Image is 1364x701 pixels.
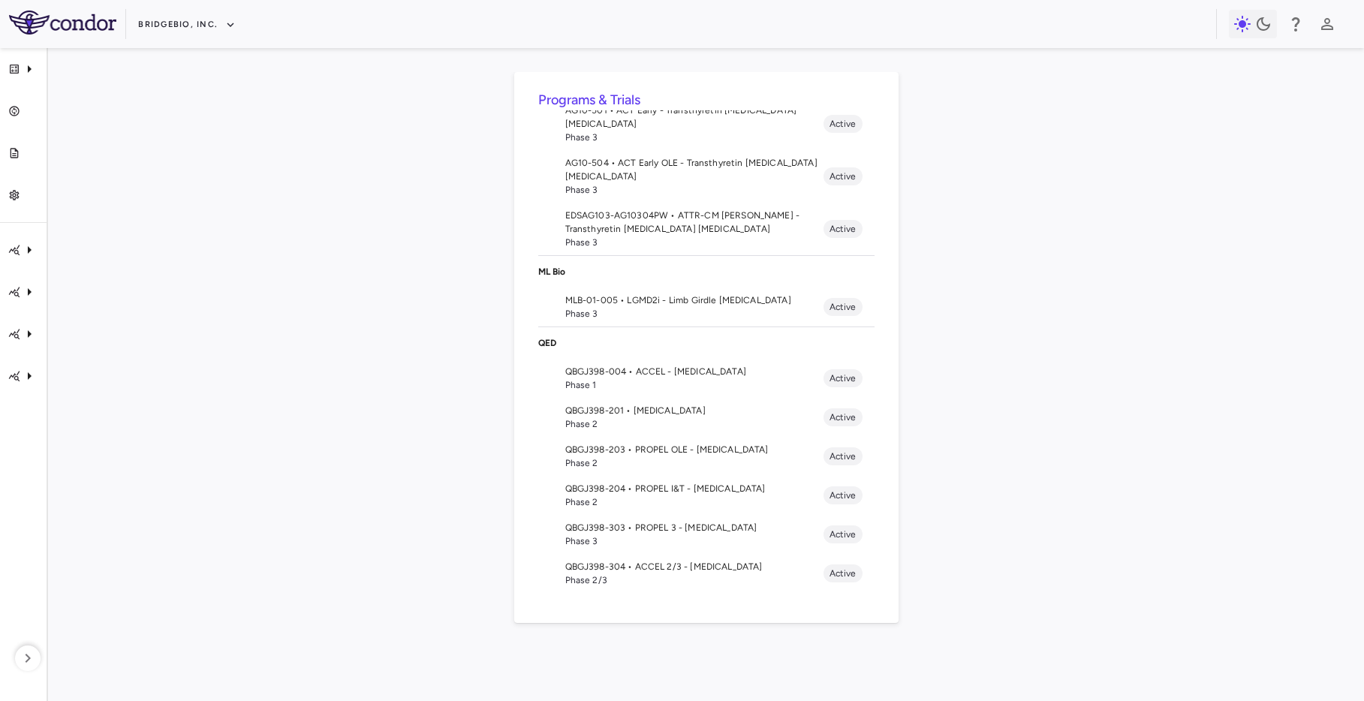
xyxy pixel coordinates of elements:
[824,222,863,236] span: Active
[824,567,863,580] span: Active
[565,183,824,197] span: Phase 3
[824,300,863,314] span: Active
[565,365,824,378] span: QBGJ398-004 • ACCEL - [MEDICAL_DATA]
[565,456,824,470] span: Phase 2
[538,150,875,203] li: AG10-504 • ACT Early OLE - Transthyretin [MEDICAL_DATA] [MEDICAL_DATA]Phase 3Active
[538,437,875,476] li: QBGJ398-203 • PROPEL OLE - [MEDICAL_DATA]Phase 2Active
[565,104,824,131] span: AG10-501 • ACT Early - Transthyretin [MEDICAL_DATA] [MEDICAL_DATA]
[565,156,824,183] span: AG10-504 • ACT Early OLE - Transthyretin [MEDICAL_DATA] [MEDICAL_DATA]
[565,482,824,495] span: QBGJ398-204 • PROPEL I&T - [MEDICAL_DATA]
[824,372,863,385] span: Active
[824,450,863,463] span: Active
[538,203,875,255] li: EDSAG103-AG10304PW • ATTR-CM [PERSON_NAME] - Transthyretin [MEDICAL_DATA] [MEDICAL_DATA]Phase 3Ac...
[824,170,863,183] span: Active
[538,398,875,437] li: QBGJ398-201 • [MEDICAL_DATA]Phase 2Active
[824,411,863,424] span: Active
[565,443,824,456] span: QBGJ398-203 • PROPEL OLE - [MEDICAL_DATA]
[565,236,824,249] span: Phase 3
[9,11,116,35] img: logo-full-SnFGN8VE.png
[824,489,863,502] span: Active
[565,293,824,307] span: MLB-01-005 • LGMD2i - Limb Girdle [MEDICAL_DATA]
[538,515,875,554] li: QBGJ398-303 • PROPEL 3 - [MEDICAL_DATA]Phase 3Active
[824,117,863,131] span: Active
[538,554,875,593] li: QBGJ398-304 • ACCEL 2/3 - [MEDICAL_DATA]Phase 2/3Active
[565,521,824,534] span: QBGJ398-303 • PROPEL 3 - [MEDICAL_DATA]
[565,495,824,509] span: Phase 2
[538,256,875,287] div: ML Bio
[565,378,824,392] span: Phase 1
[538,98,875,150] li: AG10-501 • ACT Early - Transthyretin [MEDICAL_DATA] [MEDICAL_DATA]Phase 3Active
[538,336,875,350] p: QED
[565,573,824,587] span: Phase 2/3
[538,359,875,398] li: QBGJ398-004 • ACCEL - [MEDICAL_DATA]Phase 1Active
[565,131,824,144] span: Phase 3
[565,417,824,431] span: Phase 2
[824,528,863,541] span: Active
[565,307,824,320] span: Phase 3
[538,265,875,278] p: ML Bio
[565,560,824,573] span: QBGJ398-304 • ACCEL 2/3 - [MEDICAL_DATA]
[538,90,875,110] h6: Programs & Trials
[565,209,824,236] span: EDSAG103-AG10304PW • ATTR-CM [PERSON_NAME] - Transthyretin [MEDICAL_DATA] [MEDICAL_DATA]
[565,534,824,548] span: Phase 3
[565,404,824,417] span: QBGJ398-201 • [MEDICAL_DATA]
[138,13,236,37] button: BridgeBio, Inc.
[538,287,875,326] li: MLB-01-005 • LGMD2i - Limb Girdle [MEDICAL_DATA]Phase 3Active
[538,476,875,515] li: QBGJ398-204 • PROPEL I&T - [MEDICAL_DATA]Phase 2Active
[538,327,875,359] div: QED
